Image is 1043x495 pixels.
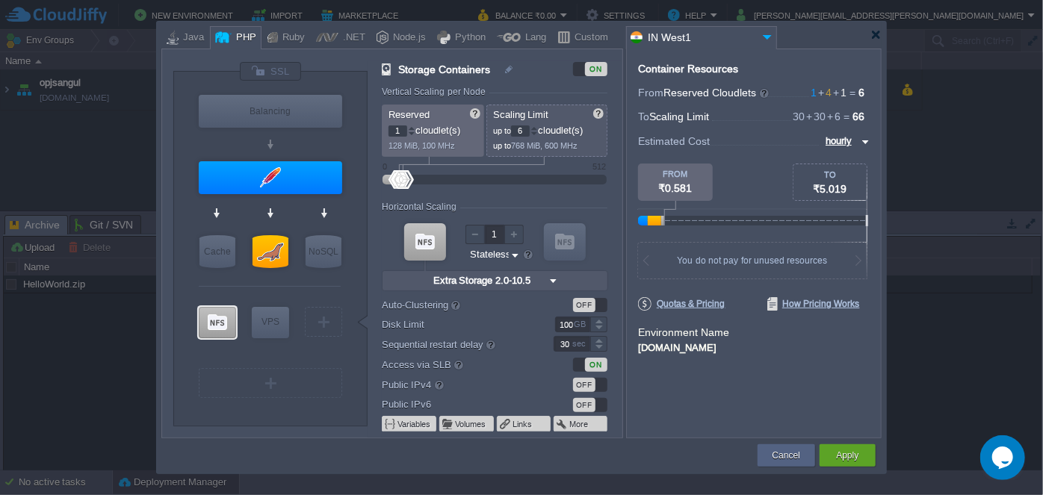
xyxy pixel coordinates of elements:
[521,27,546,49] div: Lang
[585,358,607,372] div: ON
[649,110,709,122] span: Scaling Limit
[814,183,847,195] span: ₹5.019
[638,133,710,149] span: Estimated Cost
[513,418,533,430] button: Links
[493,121,602,137] p: cloudlet(s)
[811,87,817,99] span: 1
[389,141,455,150] span: 128 MiB, 100 MHz
[199,235,235,268] div: Cache
[841,110,852,122] span: =
[493,126,511,135] span: up to
[836,448,858,463] button: Apply
[793,110,805,122] span: 30
[773,448,800,463] button: Cancel
[389,27,426,49] div: Node.js
[592,162,606,171] div: 512
[826,110,841,122] span: 6
[389,109,430,120] span: Reserved
[493,109,549,120] span: Scaling Limit
[638,63,738,75] div: Container Resources
[382,356,533,373] label: Access via SLB
[659,182,693,194] span: ₹0.581
[383,162,387,171] div: 0
[858,87,864,99] span: 6
[572,337,589,351] div: sec
[199,368,342,398] div: Create New Layer
[253,235,288,268] div: SQL Databases
[455,418,487,430] button: Volumes
[199,161,342,194] div: Application Servers
[306,235,341,268] div: NoSQL Databases
[638,110,649,122] span: To
[826,110,835,122] span: +
[382,87,489,97] div: Vertical Scaling per Node
[638,87,663,99] span: From
[199,95,342,128] div: Balancing
[252,307,289,338] div: Elastic VPS
[585,62,607,76] div: ON
[847,87,858,99] span: =
[382,376,533,393] label: Public IPv4
[832,87,847,99] span: 1
[252,307,289,337] div: VPS
[382,396,533,412] label: Public IPv6
[573,378,595,392] div: OFF
[817,87,826,99] span: +
[574,317,589,331] div: GB
[199,95,342,128] div: Load Balancer
[382,317,533,332] label: Disk Limit
[199,307,236,338] div: Storage Containers
[511,141,578,150] span: 768 MiB, 600 MHz
[638,297,725,311] span: Quotas & Pricing
[832,87,841,99] span: +
[397,418,432,430] button: Variables
[493,141,511,150] span: up to
[451,27,486,49] div: Python
[338,27,365,49] div: .NET
[805,110,826,122] span: 30
[573,398,595,412] div: OFF
[179,27,204,49] div: Java
[852,110,864,122] span: 66
[638,340,870,353] div: [DOMAIN_NAME]
[570,27,608,49] div: Custom
[305,307,342,337] div: Create New Layer
[569,418,589,430] button: More
[980,435,1028,480] iframe: chat widget
[663,87,770,99] span: Reserved Cloudlets
[389,121,479,137] p: cloudlet(s)
[805,110,814,122] span: +
[638,326,729,338] label: Environment Name
[382,336,533,352] label: Sequential restart delay
[638,169,713,178] div: FROM
[306,235,341,268] div: NoSQL
[382,202,460,212] div: Horizontal Scaling
[382,296,533,313] label: Auto-Clustering
[573,298,595,312] div: OFF
[232,27,256,49] div: PHP
[793,170,867,179] div: TO
[817,87,832,99] span: 4
[278,27,305,49] div: Ruby
[767,297,860,311] span: How Pricing Works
